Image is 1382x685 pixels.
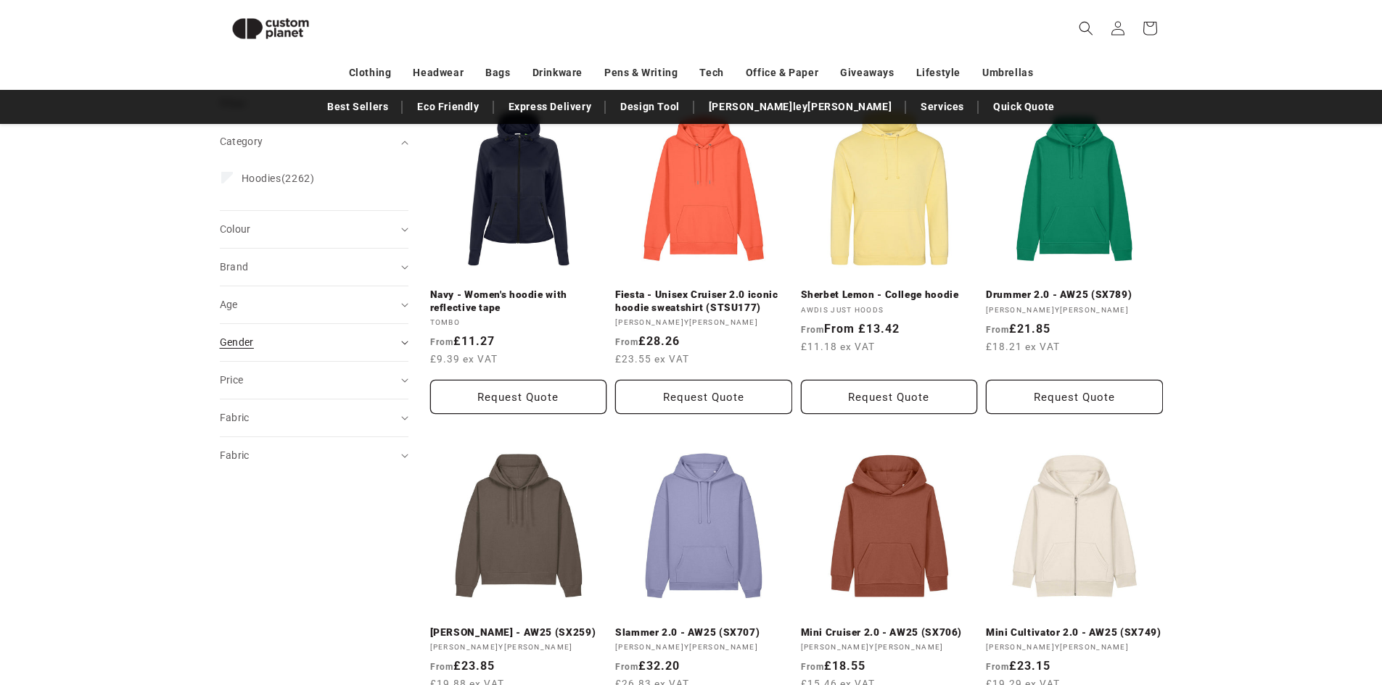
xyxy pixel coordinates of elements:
img: Custom Planet [220,6,321,51]
a: Drummer 2.0 - AW25 (SX789) [986,288,1163,302]
a: Navy - Women's hoodie with reflective tape [430,288,607,314]
span: Price [220,374,244,386]
a: [PERSON_NAME]ley[PERSON_NAME] [702,94,899,120]
summary: Gender (0 selected) [220,324,408,361]
a: Clothing [349,60,392,86]
span: Age [220,299,238,310]
span: Category [220,136,263,147]
summary: Price [220,362,408,399]
a: Lifestyle [916,60,961,86]
a: Headwear [413,60,464,86]
button: Request Quote [430,380,607,414]
a: [PERSON_NAME] - AW25 (SX259) [430,626,607,639]
a: Services [913,94,971,120]
iframe: Chat Widget [1140,528,1382,685]
a: Quick Quote [986,94,1062,120]
a: Pens & Writing [604,60,678,86]
a: Fiesta - Unisex Cruiser 2.0 iconic hoodie sweatshirt (STSU177) [615,288,792,314]
span: Gender [220,336,254,348]
span: Brand [220,261,249,273]
a: Bags [485,60,510,86]
span: Fabric [220,412,250,423]
a: Office & Paper [746,60,818,86]
button: Request Quote [615,380,792,414]
a: Mini Cultivator 2.0 - AW25 (SX749) [986,626,1163,639]
a: Tech [699,60,723,86]
a: Express Delivery [501,94,599,120]
a: Drinkware [532,60,583,86]
a: Best Sellers [320,94,395,120]
span: Fabric [220,449,250,461]
a: Eco Friendly [410,94,486,120]
span: (2262) [242,172,315,185]
span: Hoodies [242,173,281,184]
a: Slammer 2.0 - AW25 (SX707) [615,626,792,639]
button: Request Quote [986,380,1163,414]
button: Request Quote [801,380,978,414]
summary: Colour (0 selected) [220,211,408,248]
a: Umbrellas [982,60,1033,86]
summary: Search [1070,12,1102,44]
summary: Fabric (0 selected) [220,399,408,436]
summary: Category (0 selected) [220,123,408,160]
summary: Age (0 selected) [220,286,408,323]
span: Colour [220,223,251,235]
a: Mini Cruiser 2.0 - AW25 (SX706) [801,626,978,639]
summary: Fabric (0 selected) [220,437,408,474]
a: Giveaways [840,60,894,86]
a: Design Tool [613,94,687,120]
summary: Brand (0 selected) [220,249,408,286]
a: Sherbet Lemon - College hoodie [801,288,978,302]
